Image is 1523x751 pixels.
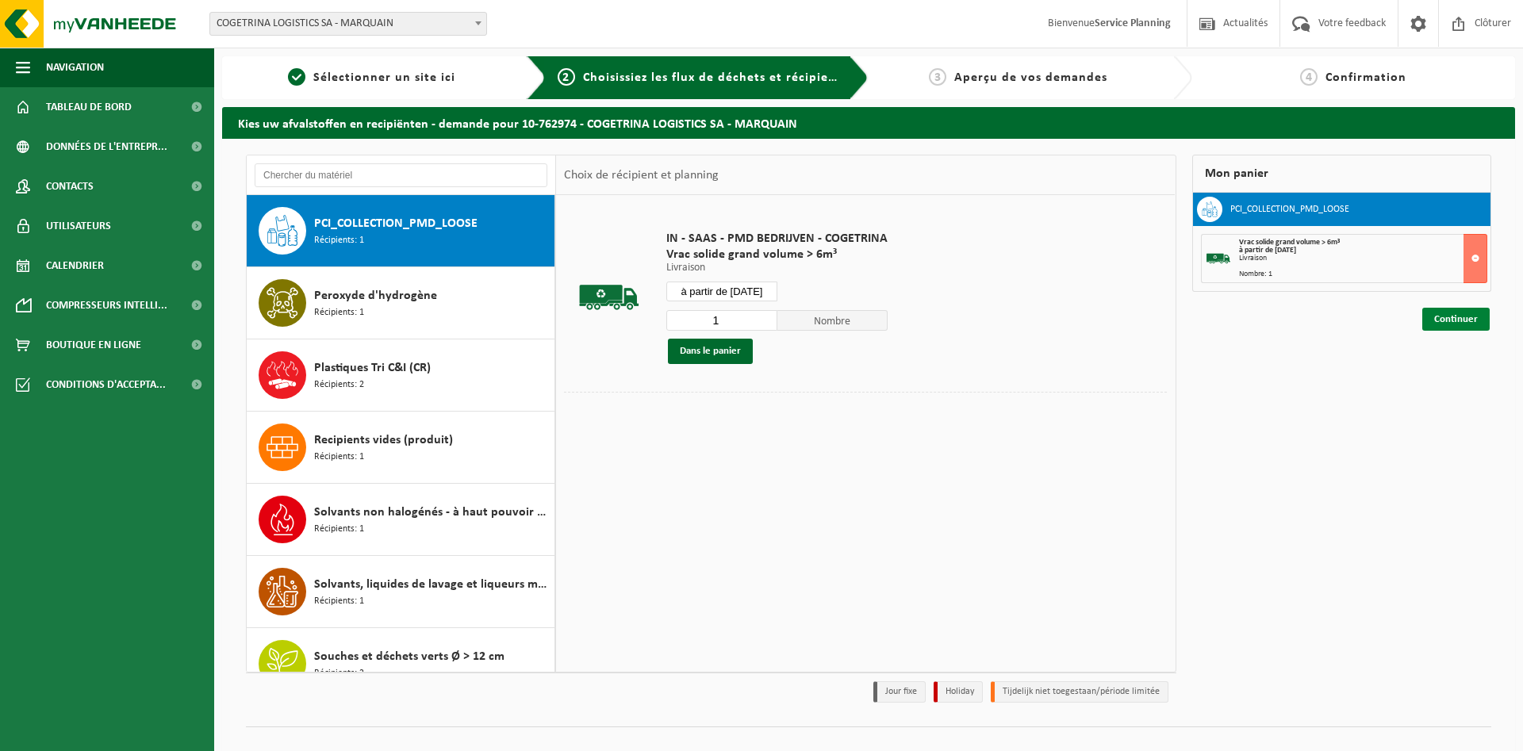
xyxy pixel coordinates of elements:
[46,365,166,404] span: Conditions d'accepta...
[954,71,1107,84] span: Aperçu de vos demandes
[210,13,486,35] span: COGETRINA LOGISTICS SA - MARQUAIN
[314,214,478,233] span: PCI_COLLECTION_PMD_LOOSE
[1422,308,1490,331] a: Continuer
[314,522,364,537] span: Récipients: 1
[666,247,888,262] span: Vrac solide grand volume > 6m³
[1192,155,1492,193] div: Mon panier
[558,68,575,86] span: 2
[314,666,364,681] span: Récipients: 2
[556,155,727,195] div: Choix de récipient et planning
[313,71,455,84] span: Sélectionner un site ici
[1300,68,1318,86] span: 4
[247,195,555,267] button: PCI_COLLECTION_PMD_LOOSE Récipients: 1
[666,262,888,274] p: Livraison
[314,575,551,594] span: Solvants, liquides de lavage et liqueurs mères organiques halogénés, toxique
[247,556,555,628] button: Solvants, liquides de lavage et liqueurs mères organiques halogénés, toxique Récipients: 1
[230,68,514,87] a: 1Sélectionner un site ici
[247,628,555,700] button: Souches et déchets verts Ø > 12 cm Récipients: 2
[929,68,946,86] span: 3
[46,48,104,87] span: Navigation
[777,310,888,331] span: Nombre
[1239,270,1487,278] div: Nombre: 1
[46,246,104,285] span: Calendrier
[46,206,111,246] span: Utilisateurs
[991,681,1168,703] li: Tijdelijk niet toegestaan/période limitée
[288,68,305,86] span: 1
[314,647,504,666] span: Souches et déchets verts Ø > 12 cm
[314,450,364,465] span: Récipients: 1
[934,681,983,703] li: Holiday
[666,282,777,301] input: Sélectionnez date
[222,107,1515,138] h2: Kies uw afvalstoffen en recipiënten - demande pour 10-762974 - COGETRINA LOGISTICS SA - MARQUAIN
[247,339,555,412] button: Plastiques Tri C&I (CR) Récipients: 2
[314,431,453,450] span: Recipients vides (produit)
[314,233,364,248] span: Récipients: 1
[46,167,94,206] span: Contacts
[314,594,364,609] span: Récipients: 1
[314,358,431,377] span: Plastiques Tri C&I (CR)
[247,267,555,339] button: Peroxyde d'hydrogène Récipients: 1
[668,339,753,364] button: Dans le panier
[873,681,926,703] li: Jour fixe
[583,71,847,84] span: Choisissiez les flux de déchets et récipients
[314,377,364,393] span: Récipients: 2
[666,231,888,247] span: IN - SAAS - PMD BEDRIJVEN - COGETRINA
[314,286,437,305] span: Peroxyde d'hydrogène
[255,163,547,187] input: Chercher du matériel
[1095,17,1171,29] strong: Service Planning
[46,285,167,325] span: Compresseurs intelli...
[46,127,167,167] span: Données de l'entrepr...
[46,325,141,365] span: Boutique en ligne
[1239,238,1340,247] span: Vrac solide grand volume > 6m³
[1239,246,1296,255] strong: à partir de [DATE]
[247,484,555,556] button: Solvants non halogénés - à haut pouvoir calorifique en petits emballages (<200L) Récipients: 1
[247,412,555,484] button: Recipients vides (produit) Récipients: 1
[209,12,487,36] span: COGETRINA LOGISTICS SA - MARQUAIN
[46,87,132,127] span: Tableau de bord
[314,503,551,522] span: Solvants non halogénés - à haut pouvoir calorifique en petits emballages (<200L)
[314,305,364,320] span: Récipients: 1
[1230,197,1349,222] h3: PCI_COLLECTION_PMD_LOOSE
[1325,71,1406,84] span: Confirmation
[1239,255,1487,262] div: Livraison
